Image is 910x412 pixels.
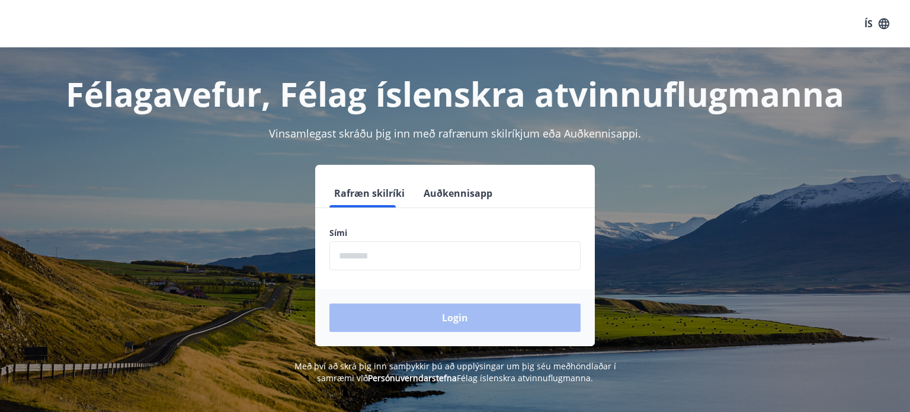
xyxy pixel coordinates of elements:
[419,179,497,207] button: Auðkennisapp
[329,179,409,207] button: Rafræn skilríki
[329,227,581,239] label: Sími
[858,13,896,34] button: ÍS
[43,71,867,116] h1: Félagavefur, Félag íslenskra atvinnuflugmanna
[294,360,616,384] span: Með því að skrá þig inn samþykkir þú að upplýsingar um þig séu meðhöndlaðar í samræmi við Félag í...
[269,126,641,140] span: Vinsamlegast skráðu þig inn með rafrænum skilríkjum eða Auðkennisappi.
[368,372,457,384] a: Persónuverndarstefna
